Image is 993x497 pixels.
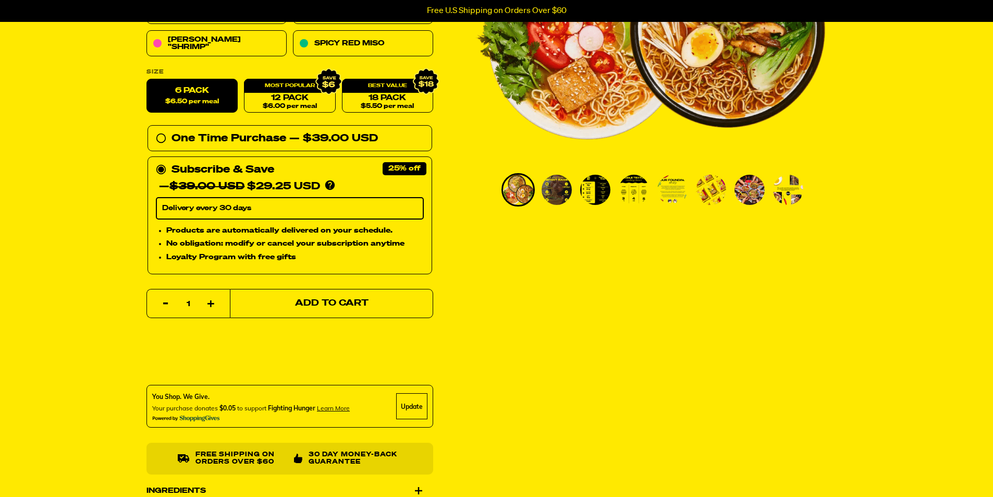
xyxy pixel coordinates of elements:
li: Go to slide 2 [540,173,573,207]
img: Variety Vol. 1 [542,175,572,205]
li: Go to slide 4 [617,173,651,207]
a: 12 Pack$6.00 per meal [244,79,335,113]
img: Variety Vol. 1 [619,175,649,205]
span: Learn more about donating [317,404,350,412]
button: Add to Cart [230,289,433,318]
a: 18 Pack$5.50 per meal [341,79,433,113]
label: 6 Pack [146,79,238,113]
a: [PERSON_NAME] "Shrimp" [146,31,287,57]
span: $5.50 per meal [361,103,414,110]
span: Add to Cart [295,299,368,308]
div: Subscribe & Save [171,162,274,178]
img: Variety Vol. 1 [734,175,765,205]
div: You Shop. We Give. [152,392,350,402]
p: Free U.S Shipping on Orders Over $60 [427,6,567,16]
img: Variety Vol. 1 [580,175,610,205]
img: Variety Vol. 1 [696,175,726,205]
label: Size [146,69,433,75]
img: Variety Vol. 1 [773,175,803,205]
li: Go to slide 1 [501,173,535,207]
span: $6.00 per meal [262,103,316,110]
img: Powered By ShoppingGives [152,415,220,422]
p: Free shipping on orders over $60 [195,451,285,466]
li: Products are automatically delivered on your schedule. [166,225,424,236]
input: quantity [153,289,224,319]
span: to support [237,404,266,412]
span: Your purchase donates [152,404,218,412]
div: One Time Purchase [156,130,424,147]
img: Variety Vol. 1 [657,175,688,205]
li: Go to slide 7 [733,173,766,207]
li: Loyalty Program with free gifts [166,252,424,263]
li: Go to slide 8 [771,173,805,207]
del: $39.00 USD [169,181,244,192]
li: Go to slide 5 [656,173,689,207]
li: Go to slide 6 [694,173,728,207]
li: Go to slide 3 [579,173,612,207]
p: 30 Day Money-Back Guarantee [309,451,402,466]
span: $6.50 per meal [165,99,219,105]
span: $0.05 [219,404,236,412]
a: Spicy Red Miso [293,31,433,57]
img: Variety Vol. 1 [503,175,533,205]
span: Fighting Hunger [268,404,315,412]
div: — $39.00 USD [289,130,378,147]
div: — $29.25 USD [159,178,320,195]
select: Subscribe & Save —$39.00 USD$29.25 USD Products are automatically delivered on your schedule. No ... [156,198,424,220]
li: No obligation: modify or cancel your subscription anytime [166,238,424,250]
div: PDP main carousel thumbnails [475,173,826,207]
div: Update Cause Button [396,393,427,419]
